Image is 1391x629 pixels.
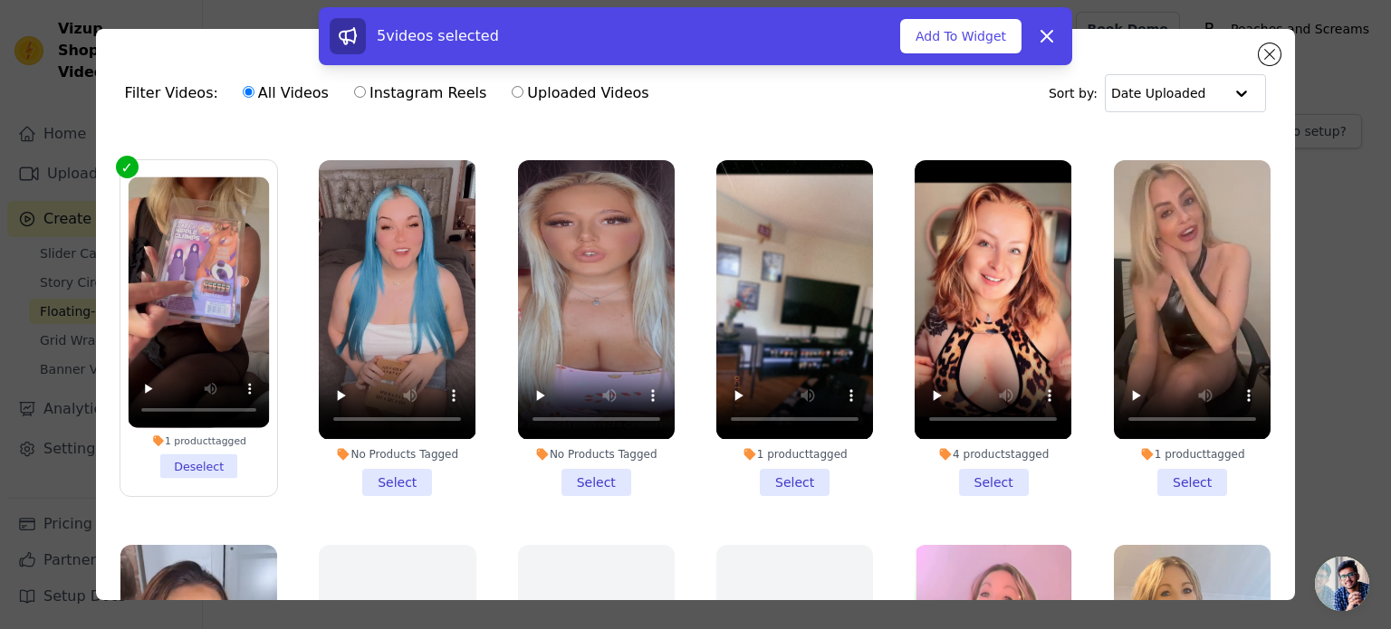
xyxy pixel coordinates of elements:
button: Add To Widget [900,19,1022,53]
div: 4 products tagged [915,447,1071,462]
div: 1 product tagged [716,447,873,462]
label: All Videos [242,81,330,105]
div: Sort by: [1049,74,1267,112]
div: 1 product tagged [1114,447,1271,462]
label: Uploaded Videos [511,81,649,105]
div: 1 product tagged [128,435,269,448]
span: 5 videos selected [377,27,499,44]
div: No Products Tagged [518,447,675,462]
label: Instagram Reels [353,81,487,105]
div: Open chat [1315,557,1369,611]
div: No Products Tagged [319,447,475,462]
div: Filter Videos: [125,72,659,114]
